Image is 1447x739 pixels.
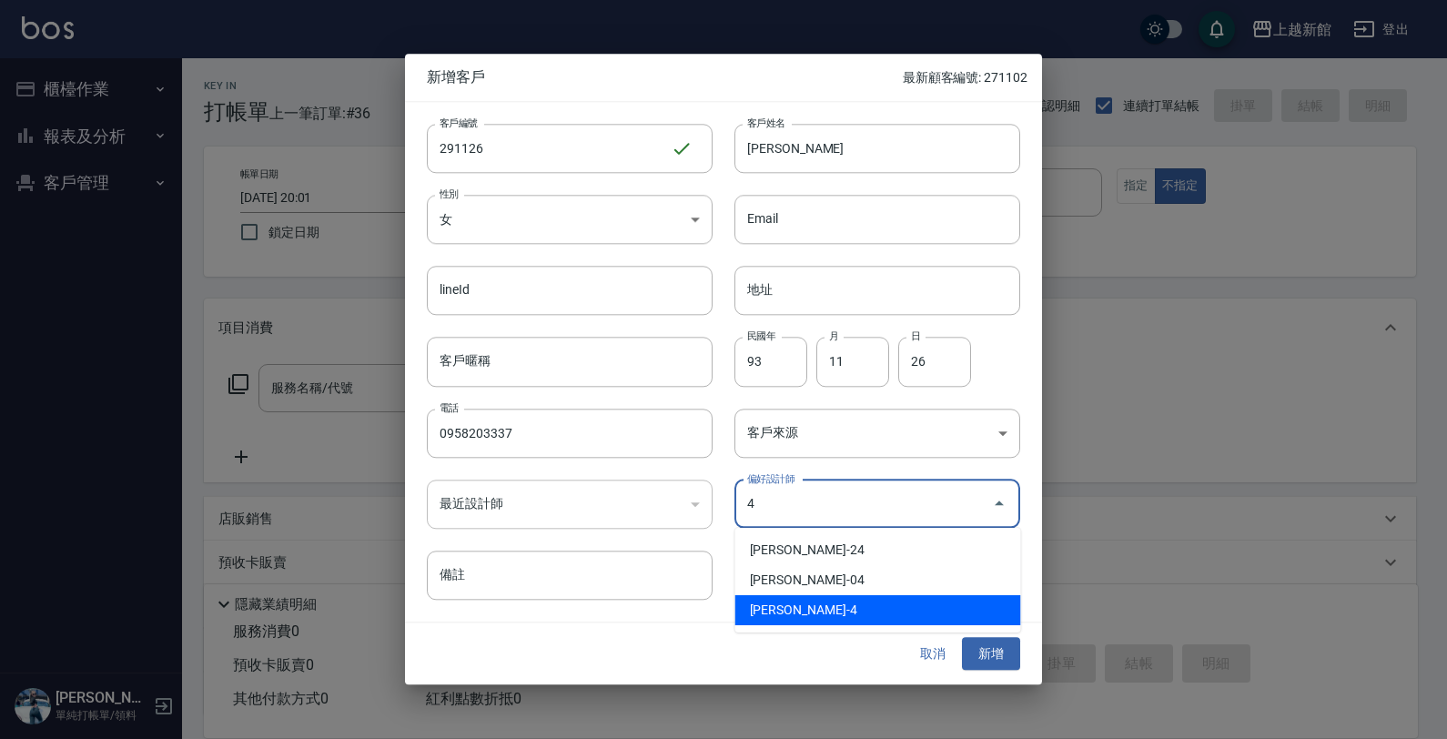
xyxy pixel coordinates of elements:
label: 性別 [440,187,459,200]
button: Close [985,490,1014,519]
div: 女 [427,195,713,244]
label: 偏好設計師 [747,471,794,485]
label: 日 [911,329,920,343]
li: [PERSON_NAME]-4 [735,595,1021,625]
label: 月 [829,329,838,343]
span: 新增客戶 [427,68,903,86]
p: 最新顧客編號: 271102 [903,68,1027,87]
label: 電話 [440,400,459,414]
label: 客戶編號 [440,116,478,129]
label: 客戶姓名 [747,116,785,129]
button: 取消 [904,637,962,671]
button: 新增 [962,637,1020,671]
label: 民國年 [747,329,775,343]
li: [PERSON_NAME]-24 [735,535,1021,565]
li: [PERSON_NAME]-04 [735,565,1021,595]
